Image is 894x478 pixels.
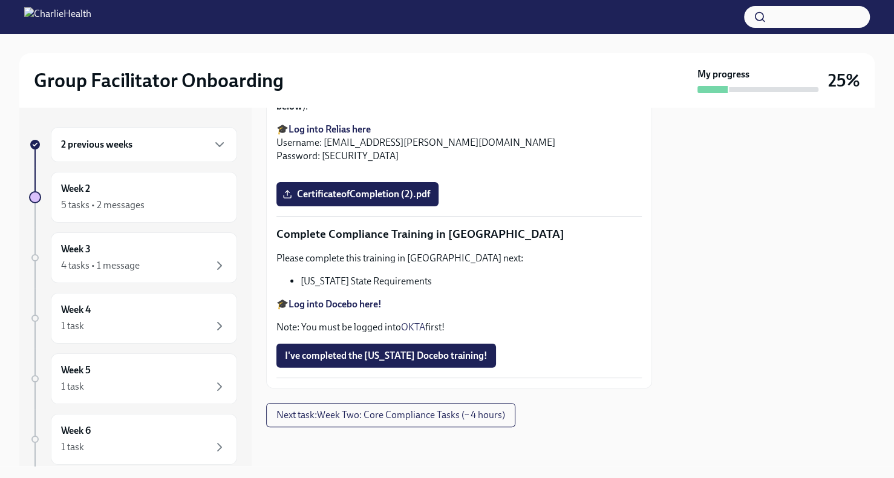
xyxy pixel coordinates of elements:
p: Complete Compliance Training in [GEOGRAPHIC_DATA] [276,226,642,242]
span: CertificateofCompletion (2).pdf [285,188,430,200]
a: Week 41 task [29,293,237,344]
div: 5 tasks • 2 messages [61,198,145,212]
a: Log into Relias here [289,123,371,135]
img: CharlieHealth [24,7,91,27]
a: OKTA [401,321,425,333]
h6: Week 3 [61,243,91,256]
button: Next task:Week Two: Core Compliance Tasks (~ 4 hours) [266,403,515,427]
p: 🎓 [276,298,642,311]
span: Next task : Week Two: Core Compliance Tasks (~ 4 hours) [276,409,505,421]
div: 4 tasks • 1 message [61,259,140,272]
h6: Week 4 [61,303,91,316]
h2: Group Facilitator Onboarding [34,68,284,93]
label: CertificateofCompletion (2).pdf [276,182,439,206]
a: Week 34 tasks • 1 message [29,232,237,283]
strong: My progress [697,68,749,81]
div: 1 task [61,319,84,333]
a: Week 25 tasks • 2 messages [29,172,237,223]
h6: 2 previous weeks [61,138,132,151]
a: Log into Docebo here! [289,298,382,310]
h6: Week 2 [61,182,90,195]
div: 2 previous weeks [51,127,237,162]
a: Week 61 task [29,414,237,465]
p: Please complete this training in [GEOGRAPHIC_DATA] next: [276,252,642,265]
p: Note: You must be logged into first! [276,321,642,334]
div: 1 task [61,440,84,454]
div: 1 task [61,380,84,393]
h3: 25% [828,70,860,91]
a: Week 51 task [29,353,237,404]
li: [US_STATE] State Requirements [301,275,642,288]
h6: Week 6 [61,424,91,437]
h6: Week 5 [61,364,91,377]
button: I've completed the [US_STATE] Docebo training! [276,344,496,368]
span: I've completed the [US_STATE] Docebo training! [285,350,488,362]
p: 🎓 Username: [EMAIL_ADDRESS][PERSON_NAME][DOMAIN_NAME] Password: [SECURITY_DATA] [276,123,642,163]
